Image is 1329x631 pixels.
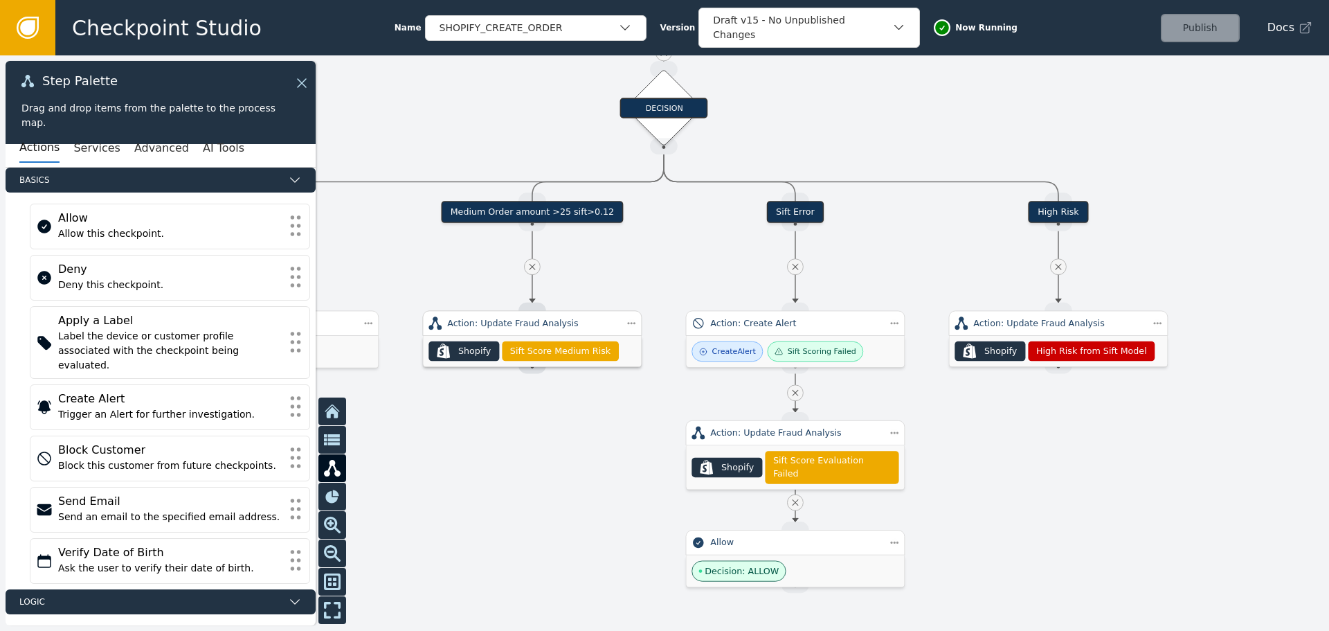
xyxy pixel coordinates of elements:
div: Action: Update Fraud Analysis [447,317,617,330]
span: Logic [19,596,282,608]
div: Allow this checkpoint. [58,226,282,241]
div: Deny this checkpoint. [58,278,282,292]
div: Sift Scoring Failed [788,346,856,357]
button: AI Tools [203,134,244,163]
span: Basics [19,174,282,186]
div: Deny [58,261,282,278]
button: Services [73,134,120,163]
div: Action: Update Fraud Analysis [973,317,1143,330]
div: Send an email to the specified email address. [58,510,282,524]
div: Verify Date of Birth [58,544,282,561]
span: Sift Score Evaluation Failed [773,454,891,481]
div: Block Customer [58,442,282,459]
div: Ask the user to verify their date of birth. [58,561,282,576]
div: Allow [710,536,880,549]
div: Label the device or customer profile associated with the checkpoint being evaluated. [58,329,282,373]
span: Sift Score Medium Risk [510,345,611,358]
div: DECISION [620,98,708,118]
div: Shopify [458,345,491,358]
span: Decision: ALLOW [705,565,779,578]
div: Create Alert [58,391,282,407]
button: Draft v15 - No Unpublished Changes [698,8,920,48]
div: Trigger an Alert for further investigation. [58,407,282,422]
span: Now Running [955,21,1018,34]
div: Apply a Label [58,312,282,329]
div: Block this customer from future checkpoints. [58,459,282,473]
div: Drag and drop items from the palette to the process map. [21,101,300,130]
span: Name [395,21,422,34]
div: Create Alert [712,346,756,357]
div: Medium Order amount >25 sift>0.12 [441,201,623,223]
button: Advanced [134,134,189,163]
div: Allow [184,317,354,330]
div: High Risk [1029,201,1088,223]
div: Shopify [984,345,1017,358]
span: Version [660,21,696,34]
div: Send Email [58,493,282,510]
div: Allow [58,210,282,226]
div: Action: Create Alert [710,317,880,330]
span: High Risk from Sift Model [1036,345,1147,358]
div: Action: Update Fraud Analysis [710,427,880,440]
button: SHOPIFY_CREATE_ORDER [425,15,647,41]
span: Checkpoint Studio [72,12,262,44]
div: Shopify [721,461,754,474]
span: Step Palette [42,75,118,87]
button: Actions [19,134,60,163]
a: Docs [1267,19,1312,36]
div: Sift Error [767,201,824,223]
span: Docs [1267,19,1294,36]
div: Draft v15 - No Unpublished Changes [713,13,892,42]
div: SHOPIFY_CREATE_ORDER [440,21,618,35]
